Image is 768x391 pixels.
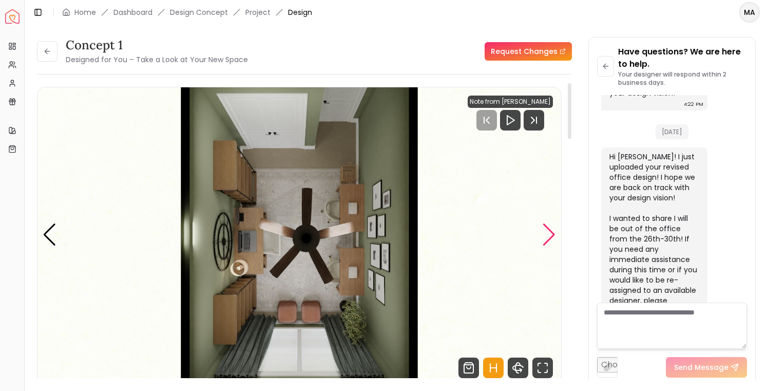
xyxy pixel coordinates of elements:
[739,2,760,23] button: MA
[532,358,553,378] svg: Fullscreen
[740,3,759,22] span: MA
[504,114,516,126] svg: Play
[66,37,248,53] h3: Concept 1
[5,9,20,24] img: Spacejoy Logo
[37,87,561,382] div: Carousel
[43,224,56,246] div: Previous slide
[485,42,572,61] a: Request Changes
[245,7,271,17] a: Project
[483,358,504,378] svg: Hotspots Toggle
[66,54,248,65] small: Designed for You – Take a Look at Your New Space
[37,87,561,382] img: Design Render 1
[508,358,528,378] svg: 360 View
[74,7,96,17] a: Home
[458,358,479,378] svg: Shop Products from this design
[468,96,553,108] div: Note from [PERSON_NAME]
[524,110,544,131] svg: Next Track
[618,46,747,70] p: Have questions? We are here to help.
[542,224,556,246] div: Next slide
[5,9,20,24] a: Spacejoy
[684,99,703,109] div: 4:22 PM
[170,7,228,17] li: Design Concept
[609,152,697,326] div: Hi [PERSON_NAME]! I just uploaded your revised office design! I hope we are back on track with yo...
[62,7,312,17] nav: breadcrumb
[656,124,688,139] span: [DATE]
[113,7,152,17] a: Dashboard
[37,87,561,382] div: 4 / 4
[288,7,312,17] span: Design
[618,70,747,87] p: Your designer will respond within 2 business days.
